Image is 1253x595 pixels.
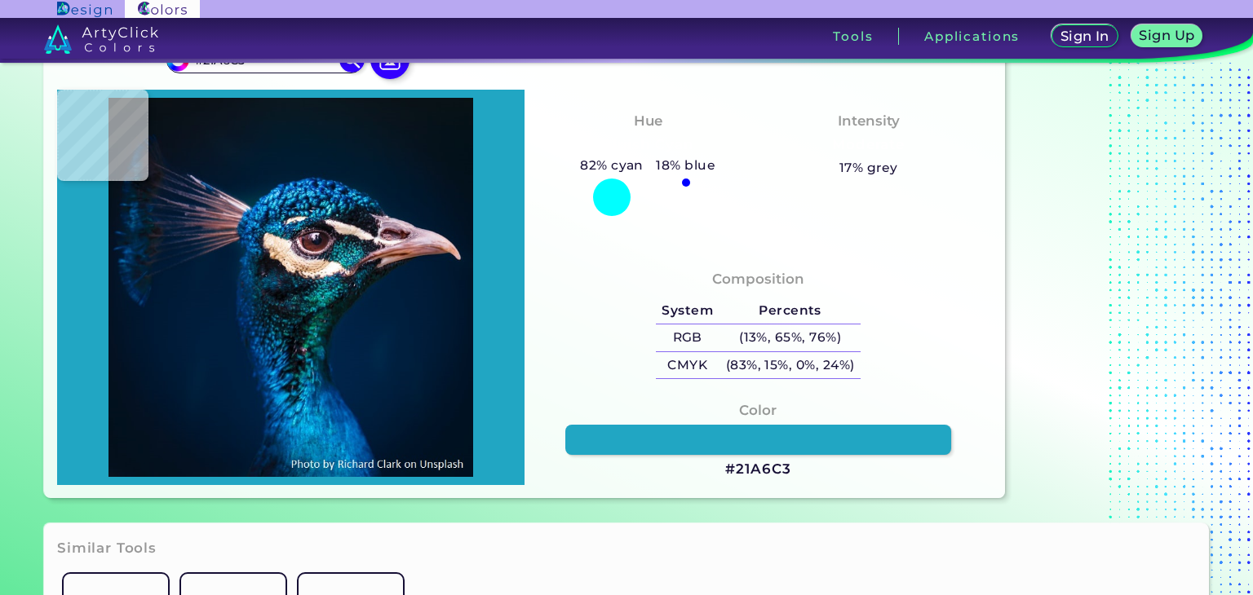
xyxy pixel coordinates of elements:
[57,539,157,558] h3: Similar Tools
[634,109,662,133] h4: Hue
[573,155,649,176] h5: 82% cyan
[725,460,790,479] h3: #21A6C3
[826,135,912,155] h3: Moderate
[1063,30,1107,42] h5: Sign In
[1135,26,1199,46] a: Sign Up
[719,324,861,351] h5: (13%, 65%, 76%)
[839,157,898,178] h5: 17% grey
[833,30,873,42] h3: Tools
[65,98,516,477] img: img_pavlin.jpg
[1142,29,1193,42] h5: Sign Up
[656,352,719,379] h5: CMYK
[656,324,719,351] h5: RGB
[719,297,861,324] h5: Percents
[924,30,1020,42] h3: Applications
[712,267,804,291] h4: Composition
[650,155,722,176] h5: 18% blue
[595,135,701,155] h3: Bluish Cyan
[44,24,159,54] img: logo_artyclick_colors_white.svg
[739,399,777,422] h4: Color
[838,109,900,133] h4: Intensity
[1055,26,1115,46] a: Sign In
[719,352,861,379] h5: (83%, 15%, 0%, 24%)
[57,2,112,17] img: ArtyClick Design logo
[656,297,719,324] h5: System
